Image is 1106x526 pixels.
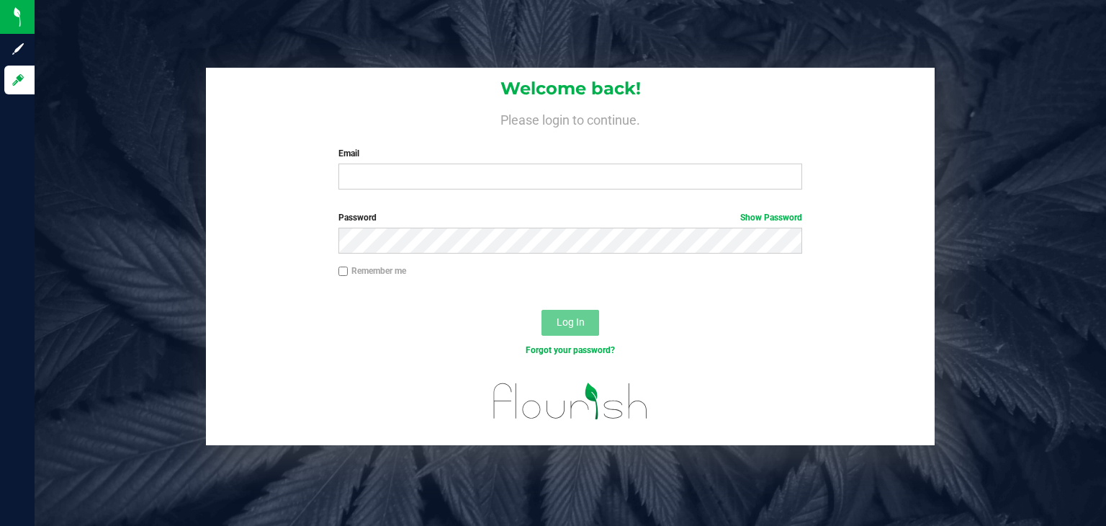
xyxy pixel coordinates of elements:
a: Show Password [740,213,802,223]
inline-svg: Log in [11,73,25,87]
h1: Welcome back! [206,79,935,98]
button: Log In [541,310,599,336]
img: flourish_logo.svg [480,372,662,430]
h4: Please login to continue. [206,110,935,127]
span: Password [338,213,377,223]
inline-svg: Sign up [11,42,25,56]
a: Forgot your password? [526,345,615,355]
input: Remember me [338,267,349,277]
span: Log In [557,316,585,328]
label: Email [338,147,803,160]
label: Remember me [338,264,406,277]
